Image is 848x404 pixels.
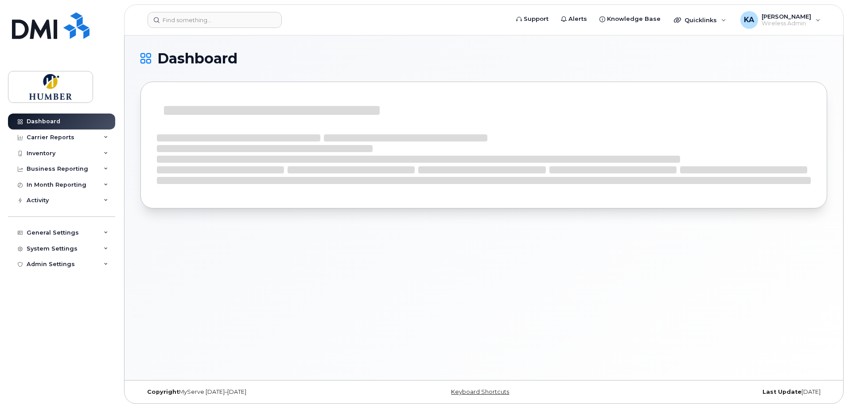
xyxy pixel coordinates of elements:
div: MyServe [DATE]–[DATE] [140,388,370,396]
strong: Last Update [762,388,801,395]
a: Keyboard Shortcuts [451,388,509,395]
div: [DATE] [598,388,827,396]
strong: Copyright [147,388,179,395]
span: Dashboard [157,52,237,65]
